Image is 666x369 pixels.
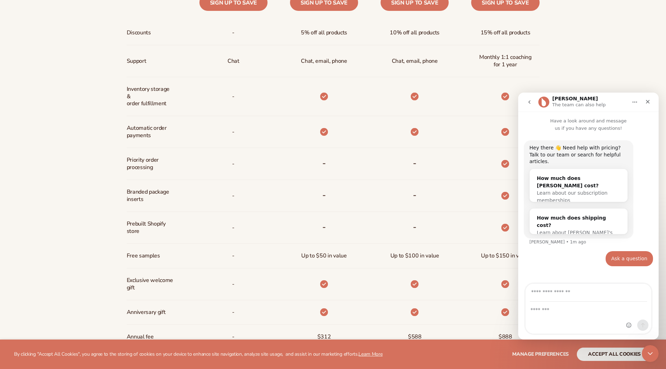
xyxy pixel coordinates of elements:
[481,249,530,262] span: Up to $150 in value
[127,249,160,262] span: Free samples
[127,217,173,238] span: Prebuilt Shopify store
[232,126,235,139] span: -
[301,55,347,68] p: Chat, email, phone
[127,55,146,68] span: Support
[127,154,173,174] span: Priority order processing
[390,26,440,39] span: 10% off all products
[408,330,422,343] span: $588
[413,157,416,169] b: -
[127,83,173,110] span: Inventory storage & order fulfillment
[322,157,326,169] b: -
[512,348,569,361] button: Manage preferences
[499,330,512,343] span: $888
[127,26,151,39] span: Discounts
[392,55,438,68] span: Chat, email, phone
[127,122,173,142] span: Automatic order payments
[232,306,235,319] span: -
[577,348,652,361] button: accept all cookies
[14,351,383,357] p: By clicking "Accept All Cookies", you agree to the storing of cookies on your device to enhance s...
[127,186,173,206] span: Branded package inserts
[322,221,326,233] b: -
[232,249,235,262] span: -
[518,93,659,340] iframe: Intercom live chat
[232,330,235,343] span: -
[301,249,347,262] span: Up to $50 in value
[317,330,331,343] span: $312
[127,306,166,319] span: Anniversary gift
[481,26,530,39] span: 15% off all products
[322,189,326,201] b: -
[477,51,534,71] span: Monthly 1:1 coaching for 1 year
[232,278,235,291] span: -
[301,26,347,39] span: 5% off all products
[228,55,239,68] p: Chat
[413,221,416,233] b: -
[358,351,382,357] a: Learn More
[512,351,569,357] span: Manage preferences
[642,345,659,362] iframe: Intercom live chat
[127,330,154,343] span: Annual fee
[127,274,173,294] span: Exclusive welcome gift
[232,90,235,103] p: -
[232,189,235,202] span: -
[232,26,235,39] span: -
[232,157,235,170] span: -
[232,221,235,234] span: -
[390,249,439,262] span: Up to $100 in value
[413,189,416,201] b: -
